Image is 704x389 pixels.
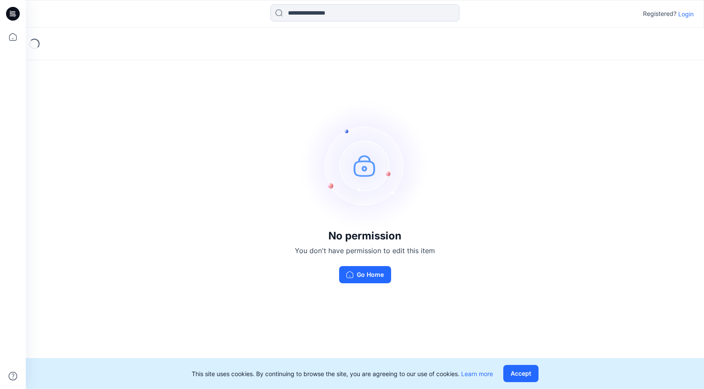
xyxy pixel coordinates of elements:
[295,230,435,242] h3: No permission
[643,9,676,19] p: Registered?
[192,369,493,378] p: This site uses cookies. By continuing to browse the site, you are agreeing to our use of cookies.
[295,245,435,256] p: You don't have permission to edit this item
[678,9,694,18] p: Login
[339,266,391,283] button: Go Home
[461,370,493,377] a: Learn more
[300,101,429,230] img: no-perm.svg
[503,365,539,382] button: Accept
